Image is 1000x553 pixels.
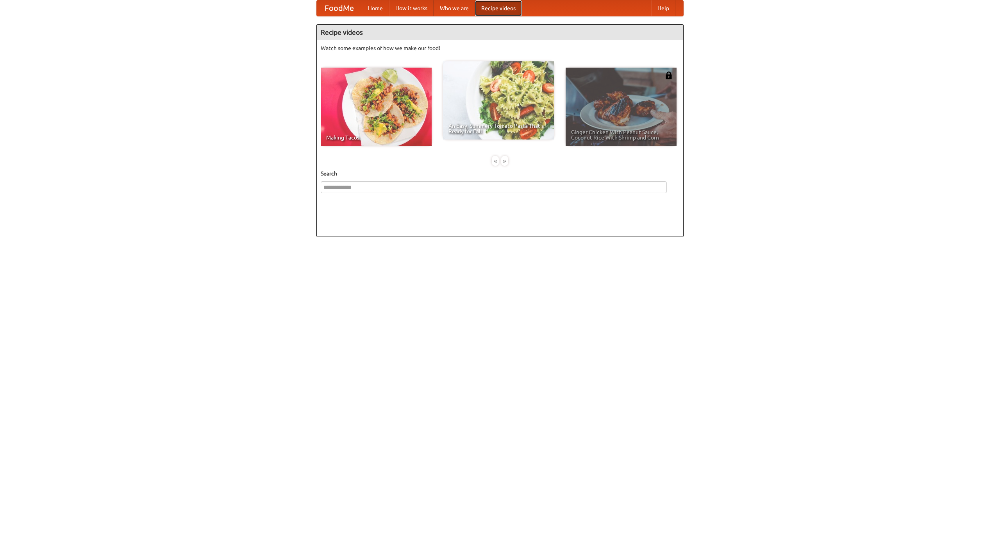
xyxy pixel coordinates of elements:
h5: Search [321,170,679,177]
a: An Easy, Summery Tomato Pasta That's Ready for Fall [443,61,554,140]
h4: Recipe videos [317,25,683,40]
div: « [492,156,499,166]
div: » [501,156,508,166]
a: FoodMe [317,0,362,16]
span: An Easy, Summery Tomato Pasta That's Ready for Fall [448,123,548,134]
img: 483408.png [665,72,673,79]
a: How it works [389,0,434,16]
a: Help [651,0,675,16]
a: Home [362,0,389,16]
p: Watch some examples of how we make our food! [321,44,679,52]
a: Recipe videos [475,0,522,16]
a: Who we are [434,0,475,16]
a: Making Tacos [321,68,432,146]
span: Making Tacos [326,135,426,140]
